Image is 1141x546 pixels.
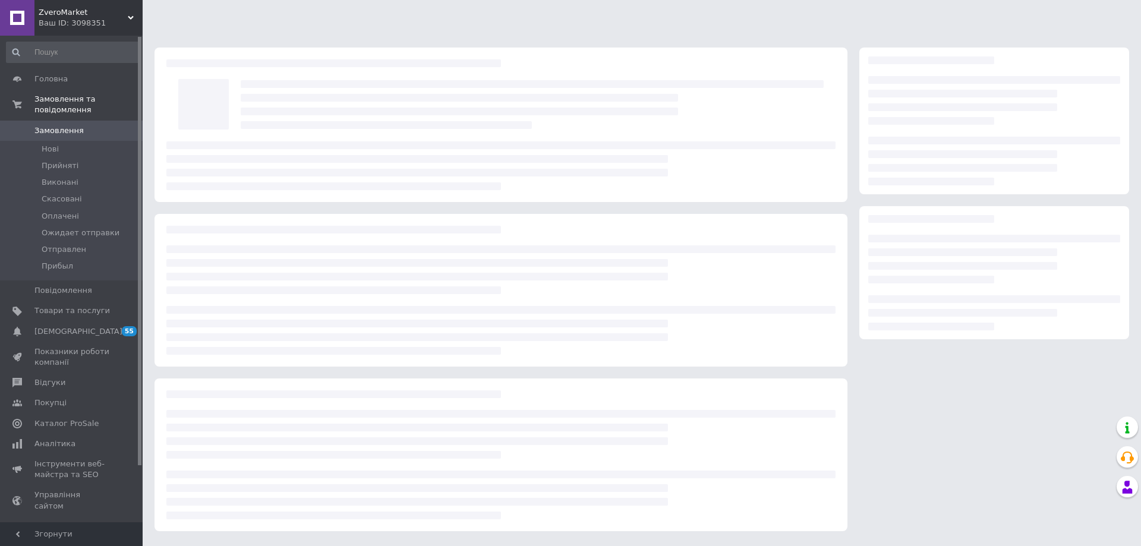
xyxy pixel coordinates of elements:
[122,326,137,336] span: 55
[34,438,75,449] span: Аналітика
[42,261,73,272] span: Прибыл
[34,94,143,115] span: Замовлення та повідомлення
[42,244,86,255] span: Отправлен
[34,346,110,368] span: Показники роботи компанії
[34,490,110,511] span: Управління сайтом
[42,211,79,222] span: Оплачені
[34,521,110,542] span: Гаманець компанії
[34,74,68,84] span: Головна
[34,326,122,337] span: [DEMOGRAPHIC_DATA]
[34,377,65,388] span: Відгуки
[34,397,67,408] span: Покупці
[42,194,82,204] span: Скасовані
[34,305,110,316] span: Товари та послуги
[39,7,128,18] span: ZveroMarket
[34,285,92,296] span: Повідомлення
[42,160,78,171] span: Прийняті
[39,18,143,29] div: Ваш ID: 3098351
[34,418,99,429] span: Каталог ProSale
[42,177,78,188] span: Виконані
[42,144,59,154] span: Нові
[42,228,119,238] span: Ожидает отправки
[34,459,110,480] span: Інструменти веб-майстра та SEO
[6,42,140,63] input: Пошук
[34,125,84,136] span: Замовлення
